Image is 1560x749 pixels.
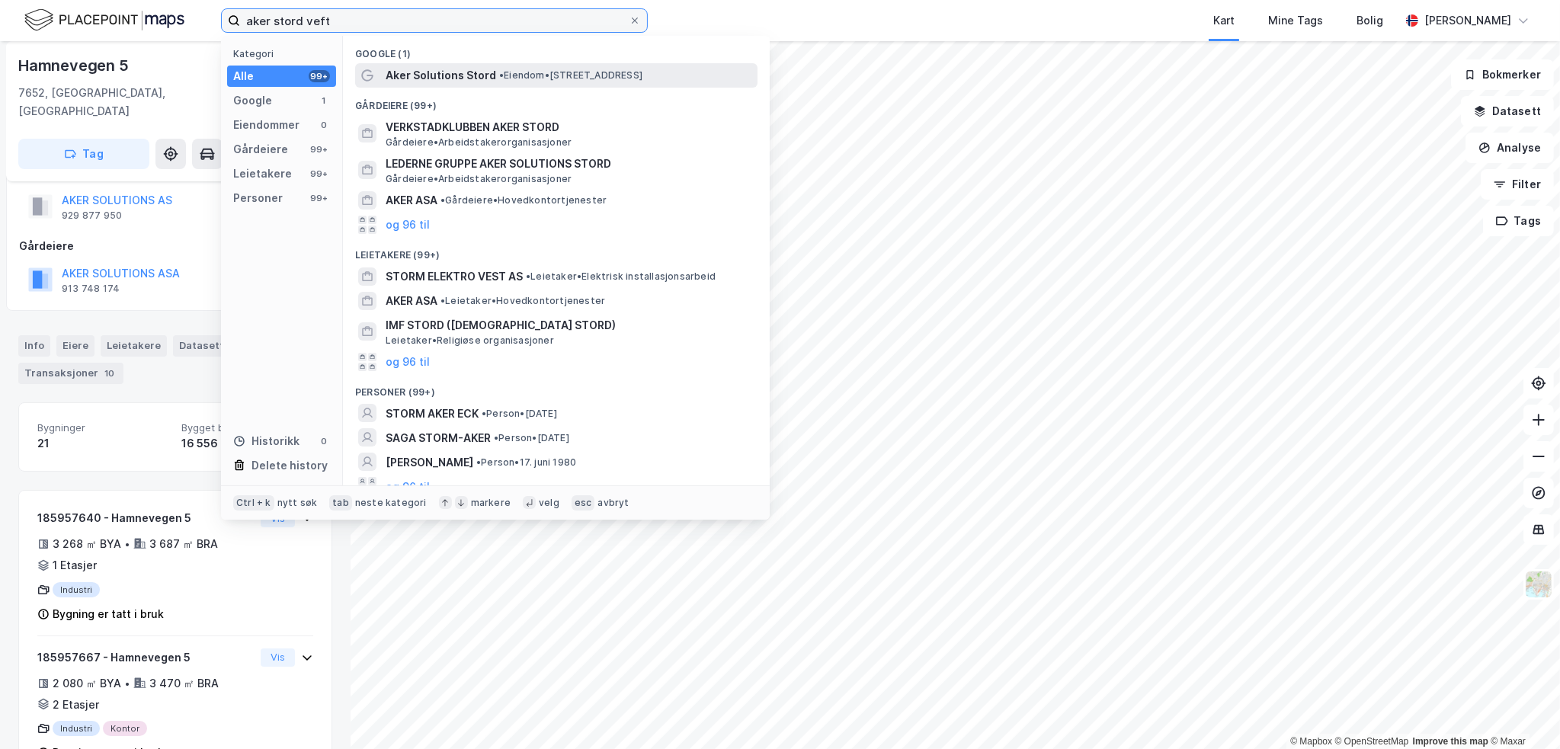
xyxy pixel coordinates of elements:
[56,335,94,357] div: Eiere
[181,434,313,453] div: 16 556 ㎡
[37,648,255,667] div: 185957667 - Hamnevegen 5
[233,140,288,158] div: Gårdeiere
[318,94,330,107] div: 1
[1290,736,1332,747] a: Mapbox
[24,7,184,34] img: logo.f888ab2527a4732fd821a326f86c7f29.svg
[101,335,167,357] div: Leietakere
[309,168,330,180] div: 99+
[386,292,437,310] span: AKER ASA
[277,497,318,509] div: nytt søk
[124,677,130,690] div: •
[386,429,491,447] span: SAGA STORM-AKER
[62,283,120,295] div: 913 748 174
[53,605,164,623] div: Bygning er tatt i bruk
[37,434,169,453] div: 21
[386,316,751,334] span: IMF STORD ([DEMOGRAPHIC_DATA] STORD)
[526,270,530,282] span: •
[386,267,523,286] span: STORM ELEKTRO VEST AS
[1461,96,1554,126] button: Datasett
[386,136,572,149] span: Gårdeiere • Arbeidstakerorganisasjoner
[499,69,504,81] span: •
[1213,11,1235,30] div: Kart
[440,194,607,206] span: Gårdeiere • Hovedkontortjenester
[597,497,629,509] div: avbryt
[386,216,430,234] button: og 96 til
[309,143,330,155] div: 99+
[386,66,496,85] span: Aker Solutions Stord
[37,421,169,434] span: Bygninger
[53,674,121,693] div: 2 080 ㎡ BYA
[233,67,254,85] div: Alle
[386,191,437,210] span: AKER ASA
[233,91,272,110] div: Google
[240,9,629,32] input: Søk på adresse, matrikkel, gårdeiere, leietakere eller personer
[37,509,255,527] div: 185957640 - Hamnevegen 5
[386,118,751,136] span: VERKSTADKLUBBEN AKER STORD
[233,495,274,511] div: Ctrl + k
[1524,570,1553,599] img: Z
[1268,11,1323,30] div: Mine Tags
[149,674,219,693] div: 3 470 ㎡ BRA
[1483,206,1554,236] button: Tags
[18,139,149,169] button: Tag
[440,295,605,307] span: Leietaker • Hovedkontortjenester
[343,374,770,402] div: Personer (99+)
[494,432,498,443] span: •
[343,237,770,264] div: Leietakere (99+)
[53,556,97,575] div: 1 Etasjer
[476,456,481,468] span: •
[18,363,123,384] div: Transaksjoner
[482,408,486,419] span: •
[482,408,557,420] span: Person • [DATE]
[1451,59,1554,90] button: Bokmerker
[181,421,313,434] span: Bygget bygningsområde
[233,116,300,134] div: Eiendommer
[233,189,283,207] div: Personer
[318,119,330,131] div: 0
[1484,676,1560,749] iframe: Chat Widget
[318,435,330,447] div: 0
[476,456,576,469] span: Person • 17. juni 1980
[386,477,430,495] button: og 96 til
[149,535,218,553] div: 3 687 ㎡ BRA
[101,366,117,381] div: 10
[343,88,770,115] div: Gårdeiere (99+)
[309,70,330,82] div: 99+
[386,353,430,371] button: og 96 til
[440,194,445,206] span: •
[572,495,595,511] div: esc
[18,335,50,357] div: Info
[53,696,99,714] div: 2 Etasjer
[251,456,328,475] div: Delete history
[18,53,132,78] div: Hamnevegen 5
[355,497,427,509] div: neste kategori
[1466,133,1554,163] button: Analyse
[1335,736,1409,747] a: OpenStreetMap
[1357,11,1383,30] div: Bolig
[471,497,511,509] div: markere
[19,237,332,255] div: Gårdeiere
[124,538,130,550] div: •
[386,173,572,185] span: Gårdeiere • Arbeidstakerorganisasjoner
[18,84,261,120] div: 7652, [GEOGRAPHIC_DATA], [GEOGRAPHIC_DATA]
[499,69,642,82] span: Eiendom • [STREET_ADDRESS]
[1484,676,1560,749] div: Kontrollprogram for chat
[440,295,445,306] span: •
[1413,736,1488,747] a: Improve this map
[261,648,295,667] button: Vis
[526,270,716,283] span: Leietaker • Elektrisk installasjonsarbeid
[343,36,770,63] div: Google (1)
[329,495,352,511] div: tab
[233,48,336,59] div: Kategori
[173,335,230,357] div: Datasett
[539,497,559,509] div: velg
[386,155,751,173] span: LEDERNE GRUPPE AKER SOLUTIONS STORD
[1481,169,1554,200] button: Filter
[233,432,300,450] div: Historikk
[386,405,479,423] span: STORM AKER ECK
[309,192,330,204] div: 99+
[386,453,473,472] span: [PERSON_NAME]
[1424,11,1511,30] div: [PERSON_NAME]
[53,535,121,553] div: 3 268 ㎡ BYA
[386,334,554,347] span: Leietaker • Religiøse organisasjoner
